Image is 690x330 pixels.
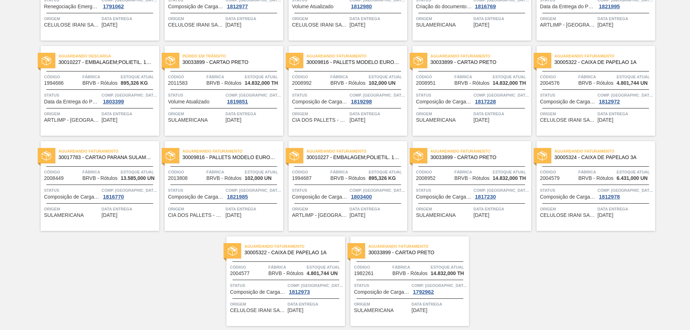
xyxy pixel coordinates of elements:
span: Aguardando Faturamento [368,243,469,250]
span: Comp. Carga [474,187,529,194]
span: BRVB - Rótulos [454,80,489,86]
span: Data entrega [598,110,653,117]
a: statusAguardando Faturamento30017783 - CARTAO PARANA SULAMERICANACódigo2008449FábricaBRVB - Rótul... [35,141,159,231]
span: CELULOSE IRANI SA - INDAIATUBA (SP) [230,308,286,313]
span: Origem [44,110,100,117]
span: 1994686 [44,80,64,86]
span: 2008951 [416,80,436,86]
span: ARTLIMP - SÃO PAULO (SP) [44,117,100,123]
span: Aguardando Faturamento [307,52,407,60]
img: status [42,151,51,161]
span: Estoque atual [617,73,653,80]
span: 30033899 - CARTAO PRETO [183,60,277,65]
span: Criação do documento VIM [416,4,472,9]
span: Status [44,92,100,99]
span: 19/09/2025 [287,308,303,313]
span: Status [292,187,348,194]
img: status [166,151,175,161]
span: 23/08/2025 [226,117,241,123]
span: Data entrega [226,205,281,213]
span: Status [292,92,348,99]
span: Comp. Carga [226,92,281,99]
span: Status [540,92,596,99]
span: SULAMERICANA [44,213,84,218]
div: 1812978 [598,194,621,200]
div: 1816769 [474,4,497,9]
span: Data entrega [411,301,467,308]
span: Fábrica [82,73,119,80]
span: 30005322 - CAIXA DE PAPELAO 1A [555,60,649,65]
span: BRVB - Rótulos [82,80,118,86]
a: statusAguardando Faturamento30005322 - CAIXA DE PAPELAO 1ACódigo2004577FábricaBRVB - RótulosEstoq... [221,236,345,326]
span: Código [416,168,453,176]
span: 09/09/2025 [226,213,241,218]
span: 1994687 [292,176,312,181]
span: Estoque atual [245,73,281,80]
span: Aguardando Faturamento [431,148,531,155]
a: statusAguardando Faturamento30005324 - CAIXA DE PAPELAO 3ACódigo2004579FábricaBRVB - RótulosEstoq... [531,141,655,231]
span: 13.585,000 UN [121,176,155,181]
span: Pedido em Trânsito [183,52,283,60]
span: Estoque atual [121,168,157,176]
span: Data entrega [102,110,157,117]
div: 1821995 [598,4,621,9]
span: Estoque atual [369,168,405,176]
span: Comp. Carga [411,282,467,289]
span: Fábrica [392,264,429,271]
a: Comp. [GEOGRAPHIC_DATA]1819298 [350,92,405,104]
a: statusPedido em Trânsito30033899 - CARTAO PRETOCódigo2011583FábricaBRVB - RótulosEstoque atual14.... [159,46,283,136]
span: Data entrega [350,15,405,22]
span: Código [230,264,267,271]
span: BRVB - Rótulos [578,176,613,181]
span: CELULOSE IRANI SA - INDAIATUBA (SP) [540,117,596,123]
span: Fábrica [330,168,367,176]
span: SULAMERICANA [168,117,208,123]
span: Data entrega [474,110,529,117]
span: Código [292,168,329,176]
span: 30017783 - CARTAO PARANA SULAMERICANA [59,155,153,160]
img: status [538,56,547,65]
img: status [290,56,299,65]
span: 4.801,744 UN [307,271,337,276]
span: CIA DOS PALLETS - MOGI GUAÇU (SP) [168,213,224,218]
span: Código [168,73,205,80]
span: Data entrega [287,301,343,308]
span: Comp. Carga [598,92,653,99]
span: 895,326 KG [369,176,396,181]
span: Aguardando Faturamento [307,148,407,155]
span: Status [354,282,410,289]
span: Data entrega [598,15,653,22]
a: Comp. [GEOGRAPHIC_DATA]1792962 [411,282,467,295]
span: BRVB - Rótulos [206,80,241,86]
span: 895,326 KG [121,80,148,86]
span: Estoque atual [493,168,529,176]
img: status [414,151,423,161]
span: Status [416,92,472,99]
span: Origem [44,15,100,22]
a: statusAguardando Faturamento30033899 - CARTAO PRETOCódigo1982261FábricaBRVB - RótulosEstoque atua... [345,236,469,326]
span: Data entrega [102,15,157,22]
span: Origem [168,15,224,22]
div: 1816770 [102,194,125,200]
span: Comp. Carga [598,187,653,194]
a: Comp. [GEOGRAPHIC_DATA]1821985 [226,187,281,200]
span: 31/08/2025 [474,117,489,123]
span: BRVB - Rótulos [82,176,118,181]
span: Estoque atual [431,264,467,271]
span: Data entrega [226,15,281,22]
span: Composição de Carga Aceita [292,194,348,200]
span: Origem [292,15,348,22]
div: 1821985 [226,194,249,200]
span: Volume Atualizado [292,4,333,9]
span: BRVB - Rótulos [330,176,365,181]
span: 30009816 - PALLETS MODELO EUROPEO EXPO (UK) FUMIGAD [183,155,277,160]
span: Origem [540,110,596,117]
span: 14.832,000 TH [245,80,278,86]
span: BRVB - Rótulos [206,176,241,181]
span: 2008952 [416,176,436,181]
span: BRVB - Rótulos [392,271,428,276]
span: 2013808 [168,176,188,181]
span: 22/08/2025 [350,22,365,28]
img: status [228,246,237,256]
span: Renegociação Emergencial de Pedido Recusada [44,4,100,9]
